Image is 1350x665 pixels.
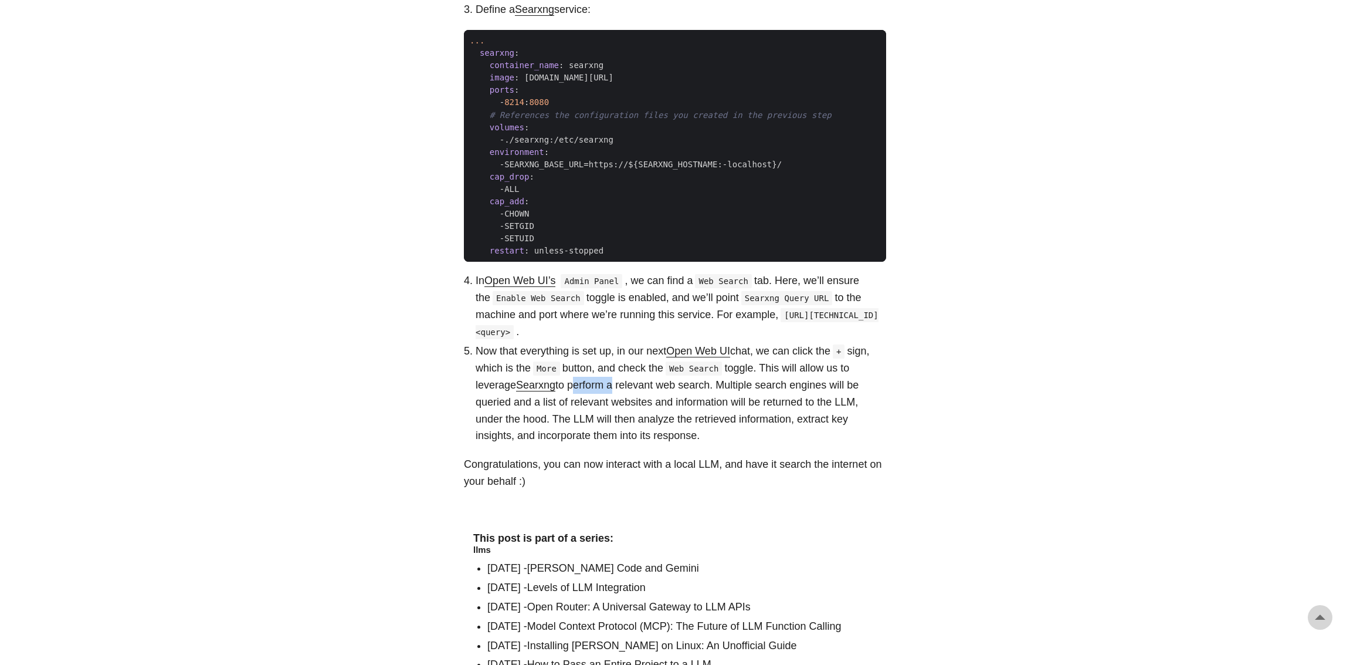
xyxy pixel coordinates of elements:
li: [DATE] - [487,618,877,635]
span: 8214 [504,97,524,107]
code: Web Search [666,362,722,376]
a: Open Router: A Universal Gateway to LLM APIs [527,601,751,613]
code: Admin Panel [561,274,622,288]
span: : [524,123,529,132]
span: SEARXNG_BASE_URL=https://${SEARXNG_HOSTNAME:-localhost}/ [504,160,782,169]
li: [DATE] - [487,599,877,616]
span: : [514,48,519,58]
li: [DATE] - [487,579,877,596]
code: [URL][TECHNICAL_ID]<query> [476,308,878,339]
span: : [559,60,564,70]
span: - [464,183,525,195]
a: Open Web UI [666,345,730,357]
li: [DATE] - [487,560,877,577]
span: SETGID [504,221,534,231]
span: image [490,73,514,82]
a: Model Context Protocol (MCP): The Future of LLM Function Calling [527,620,842,632]
span: : [524,97,529,107]
p: Congratulations, you can now interact with a local LLM, and have it search the internet on your b... [464,456,886,490]
li: Define a service: [476,1,886,18]
span: ./searxng:/etc/searxng [504,135,613,144]
span: unless-stopped [534,246,603,255]
span: searxng [569,60,603,70]
code: More [533,362,560,376]
span: volumes [490,123,524,132]
code: Searxng Query URL [741,291,833,305]
span: : [529,172,534,181]
code: + [833,345,844,359]
a: go to top [1308,605,1332,630]
span: : [524,197,529,206]
span: [DOMAIN_NAME][URL] [524,73,613,82]
a: [PERSON_NAME] Code and Gemini [527,562,699,574]
li: [DATE] - [487,637,877,654]
span: - [464,220,540,232]
span: environment [490,147,544,157]
li: Now that everything is set up, in our next chat, we can click the sign, which is the button, and ... [476,343,886,444]
span: SETUID [504,234,534,243]
span: ALL [504,184,519,194]
a: Searxng [515,4,554,15]
span: cap_add [490,197,524,206]
span: cap_drop [490,172,530,181]
span: - [464,232,540,245]
span: - [464,96,555,109]
li: In , we can find a tab. Here, we’ll ensure the toggle is enabled, and we’ll point to the machine ... [476,272,886,340]
span: - [464,134,619,146]
span: : [514,73,519,82]
a: Searxng [516,379,555,391]
a: llms [473,545,491,555]
code: Web Search [695,274,751,288]
span: # References the configuration files you created in the previous step [490,110,832,120]
a: Levels of LLM Integration [527,582,646,593]
span: restart [490,246,524,255]
a: Open Web UI’s [484,275,555,286]
span: : [544,147,549,157]
span: : [514,85,519,94]
span: 8080 [529,97,549,107]
span: : [524,246,529,255]
span: ports [490,85,514,94]
a: Installing [PERSON_NAME] on Linux: An Unofficial Guide [527,640,797,652]
span: - [464,208,535,220]
code: Enable Web Search [493,291,584,305]
h4: This post is part of a series: [473,532,877,545]
span: - [464,158,788,171]
span: ... [470,36,484,45]
span: CHOWN [504,209,529,218]
span: searxng [480,48,514,58]
span: container_name [490,60,559,70]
